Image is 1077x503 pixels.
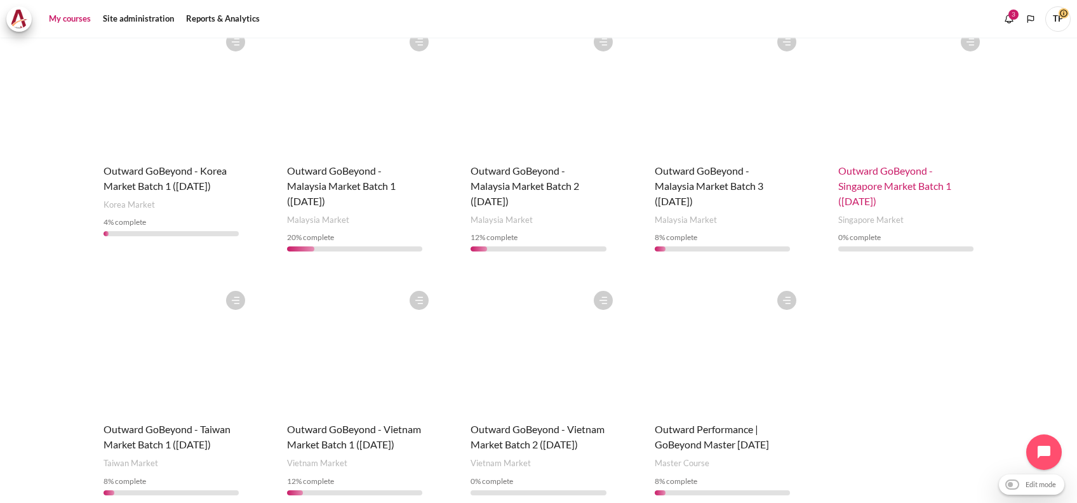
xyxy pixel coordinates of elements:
a: User menu [1045,6,1071,32]
div: % complete [471,232,606,243]
a: Outward GoBeyond - Malaysia Market Batch 2 ([DATE]) [471,164,579,207]
div: % complete [838,232,973,243]
div: % complete [287,232,422,243]
span: TP [1045,6,1071,32]
span: 4 [104,217,108,227]
button: Languages [1021,10,1040,29]
a: Outward Performance | GoBeyond Master [DATE] [655,423,769,450]
a: Outward GoBeyond - Vietnam Market Batch 2 ([DATE]) [471,423,605,450]
a: My courses [44,6,95,32]
span: 0 [471,476,475,486]
div: % complete [471,476,606,487]
span: 8 [104,476,108,486]
span: Master Course [655,457,709,470]
span: 8 [655,476,659,486]
a: Outward GoBeyond - Korea Market Batch 1 ([DATE]) [104,164,227,192]
a: Site administration [98,6,178,32]
a: Architeck Architeck [6,6,38,32]
span: Malaysia Market [655,214,717,227]
span: Korea Market [104,199,155,211]
div: % complete [655,476,790,487]
div: Show notification window with 3 new notifications [1000,10,1019,29]
div: % complete [104,476,239,487]
span: 8 [655,232,659,242]
div: % complete [655,232,790,243]
div: % complete [104,217,239,228]
img: Architeck [10,10,28,29]
span: 0 [838,232,843,242]
span: Malaysia Market [287,214,349,227]
a: Outward GoBeyond - Malaysia Market Batch 3 ([DATE]) [655,164,763,207]
a: Reports & Analytics [182,6,264,32]
span: Singapore Market [838,214,904,227]
span: Taiwan Market [104,457,158,470]
span: Vietnam Market [287,457,347,470]
span: 20 [287,232,296,242]
span: 12 [471,232,479,242]
a: Outward GoBeyond - Taiwan Market Batch 1 ([DATE]) [104,423,231,450]
span: Vietnam Market [471,457,531,470]
a: Outward GoBeyond - Singapore Market Batch 1 ([DATE]) [838,164,951,207]
div: % complete [287,476,422,487]
span: Malaysia Market [471,214,533,227]
a: Outward GoBeyond - Vietnam Market Batch 1 ([DATE]) [287,423,421,450]
div: 3 [1008,10,1019,20]
a: Outward GoBeyond - Malaysia Market Batch 1 ([DATE]) [287,164,396,207]
span: 12 [287,476,296,486]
